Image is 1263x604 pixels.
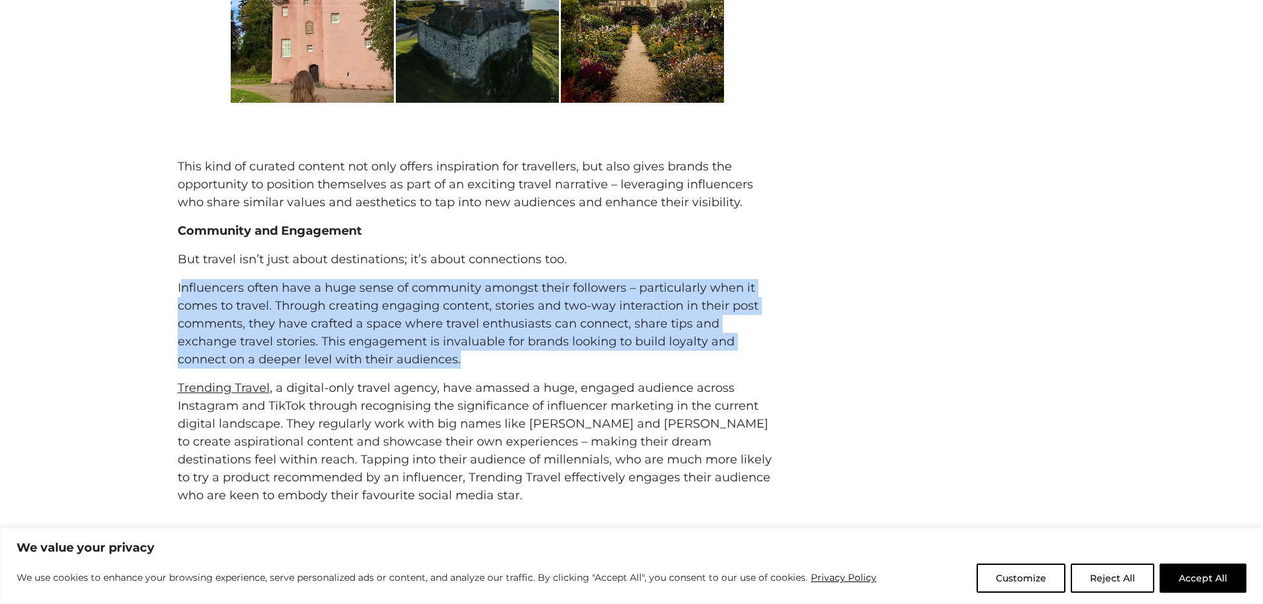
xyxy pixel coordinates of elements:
[17,570,877,585] p: We use cookies to enhance your browsing experience, serve personalized ads or content, and analyz...
[1160,564,1246,593] button: Accept All
[178,223,362,238] strong: Community and Engagement
[178,251,776,269] p: But travel isn’t just about destinations; it’s about connections too.
[1071,564,1154,593] button: Reject All
[178,379,776,505] p: , a digital-only travel agency, have amassed a huge, engaged audience across Instagram and TikTok...
[178,158,776,211] p: This kind of curated content not only offers inspiration for travellers, but also gives brands th...
[810,570,877,585] a: Privacy Policy
[178,381,270,395] a: Trending Travel
[977,564,1065,593] button: Customize
[17,540,1246,556] p: We value your privacy
[178,279,776,369] p: Influencers often have a huge sense of community amongst their followers – particularly when it c...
